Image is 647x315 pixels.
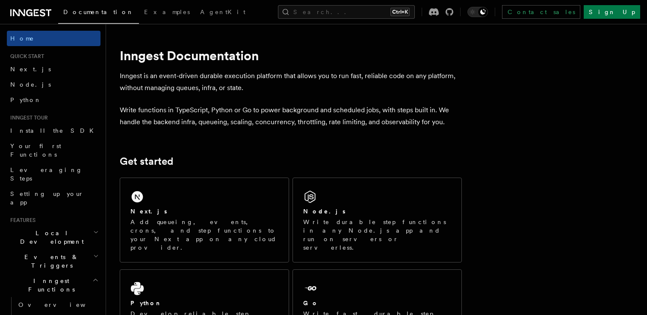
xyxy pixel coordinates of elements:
[10,143,61,158] span: Your first Functions
[10,34,34,43] span: Home
[292,178,462,262] a: Node.jsWrite durable step functions in any Node.js app and run on servers or serverless.
[303,218,451,252] p: Write durable step functions in any Node.js app and run on servers or serverless.
[390,8,410,16] kbd: Ctrl+K
[195,3,251,23] a: AgentKit
[7,273,100,297] button: Inngest Functions
[7,249,100,273] button: Events & Triggers
[502,5,580,19] a: Contact sales
[10,190,84,206] span: Setting up your app
[18,301,106,308] span: Overview
[130,207,167,216] h2: Next.js
[278,5,415,19] button: Search...Ctrl+K
[584,5,640,19] a: Sign Up
[7,138,100,162] a: Your first Functions
[7,277,92,294] span: Inngest Functions
[7,225,100,249] button: Local Development
[144,9,190,15] span: Examples
[15,297,100,312] a: Overview
[7,162,100,186] a: Leveraging Steps
[10,96,41,103] span: Python
[7,217,35,224] span: Features
[7,92,100,108] a: Python
[63,9,134,15] span: Documentation
[303,299,319,307] h2: Go
[467,7,488,17] button: Toggle dark mode
[120,70,462,94] p: Inngest is an event-driven durable execution platform that allows you to run fast, reliable code ...
[10,66,51,73] span: Next.js
[7,253,93,270] span: Events & Triggers
[7,77,100,92] a: Node.js
[7,123,100,138] a: Install the SDK
[120,104,462,128] p: Write functions in TypeScript, Python or Go to power background and scheduled jobs, with steps bu...
[58,3,139,24] a: Documentation
[139,3,195,23] a: Examples
[10,127,99,134] span: Install the SDK
[130,218,278,252] p: Add queueing, events, crons, and step functions to your Next app on any cloud provider.
[120,178,289,262] a: Next.jsAdd queueing, events, crons, and step functions to your Next app on any cloud provider.
[120,155,173,167] a: Get started
[7,53,44,60] span: Quick start
[7,61,100,77] a: Next.js
[10,166,83,182] span: Leveraging Steps
[303,207,346,216] h2: Node.js
[7,186,100,210] a: Setting up your app
[10,81,51,88] span: Node.js
[7,114,48,121] span: Inngest tour
[130,299,162,307] h2: Python
[200,9,245,15] span: AgentKit
[7,31,100,46] a: Home
[120,48,462,63] h1: Inngest Documentation
[7,229,93,246] span: Local Development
